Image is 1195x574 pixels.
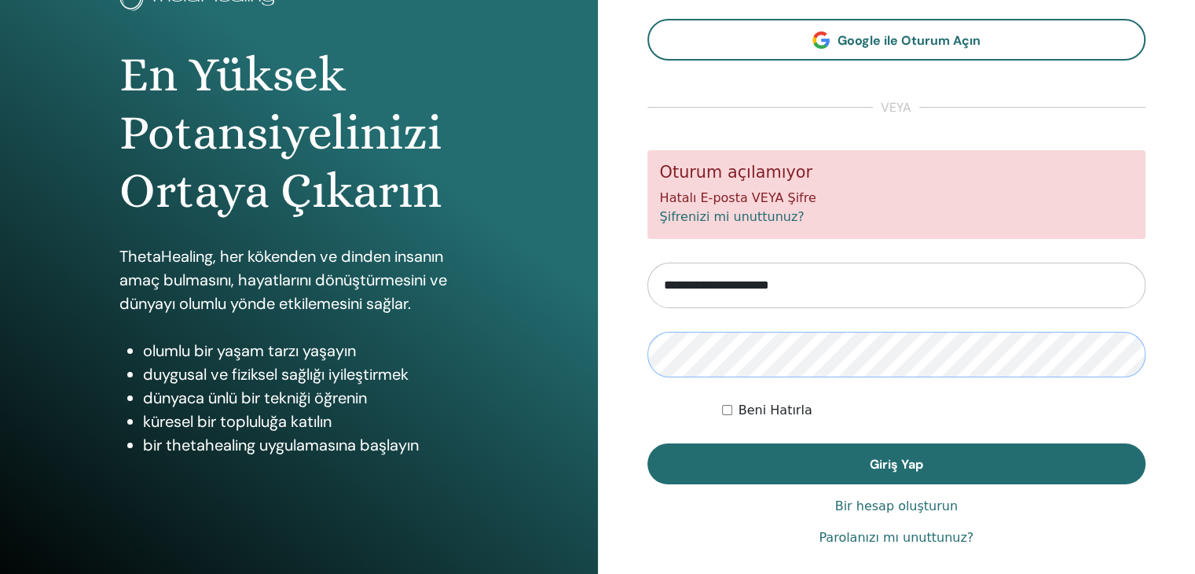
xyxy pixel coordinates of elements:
[143,388,367,408] font: dünyaca ünlü bir tekniği öğrenin
[119,246,447,314] font: ThetaHealing, her kökenden ve dinden insanın amaç bulmasını, hayatlarını dönüştürmesini ve dünyay...
[870,456,923,473] font: Giriş Yap
[835,499,958,513] font: Bir hesap oluşturun
[143,435,419,455] font: bir thetahealing uygulamasına başlayın
[143,340,356,361] font: olumlu bir yaşam tarzı yaşayın
[647,443,1146,484] button: Giriş Yap
[838,32,981,49] font: Google ile Oturum Açın
[881,99,911,116] font: veya
[647,19,1146,61] a: Google ile Oturum Açın
[143,364,409,385] font: duygusal ve fiziksel sağlığı iyileştirmek
[739,403,812,418] font: Beni Hatırla
[835,497,958,516] a: Bir hesap oluşturun
[819,530,973,545] font: Parolanızı mı unuttunuz?
[660,190,816,205] font: Hatalı E-posta VEYA Şifre
[143,411,332,432] font: küresel bir topluluğa katılın
[119,46,442,219] font: En Yüksek Potansiyelinizi Ortaya Çıkarın
[660,163,812,182] font: Oturum açılamıyor
[819,528,973,547] a: Parolanızı mı unuttunuz?
[660,209,805,224] a: Şifrenizi mi unuttunuz?
[722,401,1146,420] div: Beni süresiz olarak veya manuel olarak çıkış yapana kadar kimlik doğrulamalı tut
